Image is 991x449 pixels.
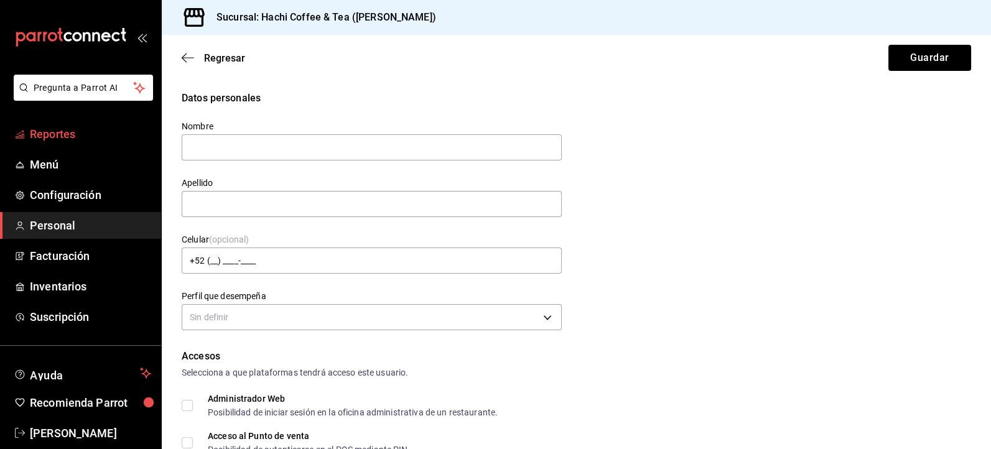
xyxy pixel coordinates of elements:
[208,394,498,403] div: Administrador Web
[30,156,151,173] span: Menú
[30,308,151,325] span: Suscripción
[34,81,134,95] span: Pregunta a Parrot AI
[207,10,436,25] h3: Sucursal: Hachi Coffee & Tea ([PERSON_NAME])
[30,278,151,295] span: Inventarios
[182,52,245,64] button: Regresar
[30,248,151,264] span: Facturación
[30,394,151,411] span: Recomienda Parrot
[208,432,411,440] div: Acceso al Punto de venta
[182,366,971,379] div: Selecciona a que plataformas tendrá acceso este usuario.
[182,349,971,364] div: Accesos
[182,304,562,330] div: Sin definir
[30,366,135,381] span: Ayuda
[204,52,245,64] span: Regresar
[14,75,153,101] button: Pregunta a Parrot AI
[182,235,562,244] label: Celular
[30,126,151,142] span: Reportes
[208,408,498,417] div: Posibilidad de iniciar sesión en la oficina administrativa de un restaurante.
[30,187,151,203] span: Configuración
[30,425,151,442] span: [PERSON_NAME]
[888,45,971,71] button: Guardar
[182,122,562,131] label: Nombre
[9,90,153,103] a: Pregunta a Parrot AI
[182,292,562,300] label: Perfil que desempeña
[30,217,151,234] span: Personal
[182,178,562,187] label: Apellido
[209,234,249,244] span: (opcional)
[182,91,971,106] div: Datos personales
[137,32,147,42] button: open_drawer_menu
